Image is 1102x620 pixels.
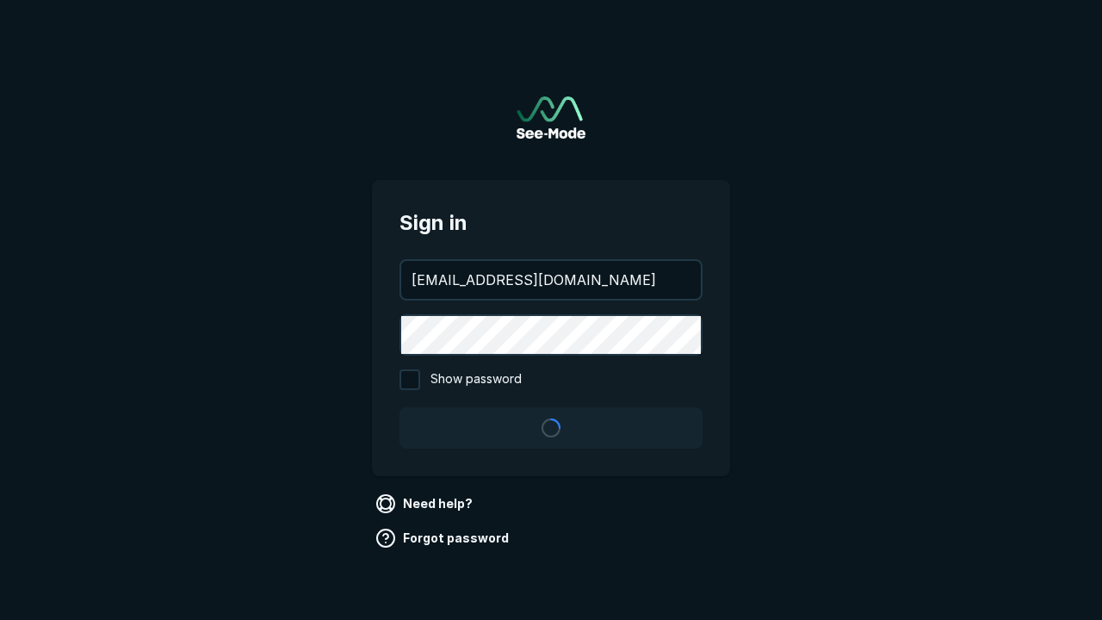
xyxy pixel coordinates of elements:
a: Go to sign in [517,96,585,139]
a: Need help? [372,490,480,518]
span: Sign in [399,208,703,239]
a: Forgot password [372,524,516,552]
img: See-Mode Logo [517,96,585,139]
input: your@email.com [401,261,701,299]
span: Show password [430,369,522,390]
